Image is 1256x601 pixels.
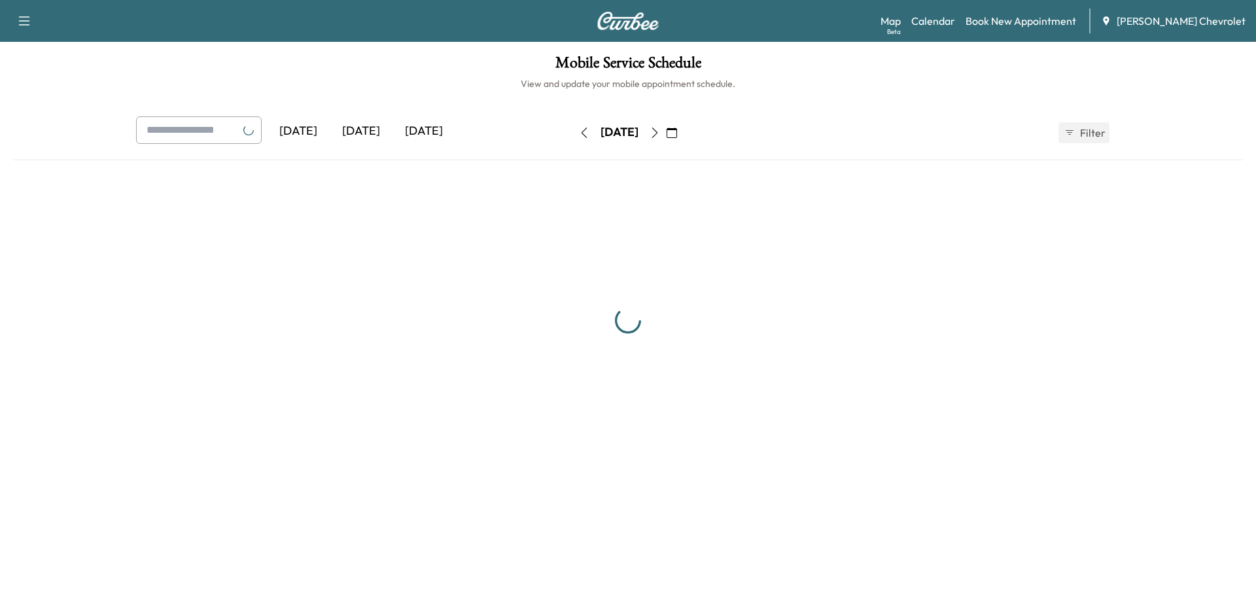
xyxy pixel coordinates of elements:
[881,13,901,29] a: MapBeta
[13,55,1243,77] h1: Mobile Service Schedule
[1058,122,1109,143] button: Filter
[601,124,638,141] div: [DATE]
[966,13,1076,29] a: Book New Appointment
[887,27,901,37] div: Beta
[267,116,330,146] div: [DATE]
[911,13,955,29] a: Calendar
[330,116,392,146] div: [DATE]
[392,116,455,146] div: [DATE]
[13,77,1243,90] h6: View and update your mobile appointment schedule.
[1117,13,1246,29] span: [PERSON_NAME] Chevrolet
[1080,125,1104,141] span: Filter
[597,12,659,30] img: Curbee Logo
